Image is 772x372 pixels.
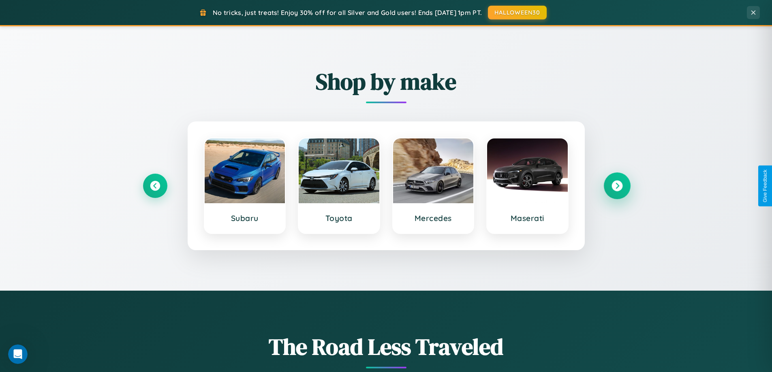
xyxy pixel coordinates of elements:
h2: Shop by make [143,66,629,97]
span: No tricks, just treats! Enjoy 30% off for all Silver and Gold users! Ends [DATE] 1pm PT. [213,9,482,17]
h3: Mercedes [401,213,466,223]
h3: Toyota [307,213,371,223]
div: Give Feedback [762,170,768,202]
h1: The Road Less Traveled [143,331,629,362]
h3: Maserati [495,213,560,223]
button: HALLOWEEN30 [488,6,547,19]
h3: Subaru [213,213,277,223]
iframe: Intercom live chat [8,344,28,364]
